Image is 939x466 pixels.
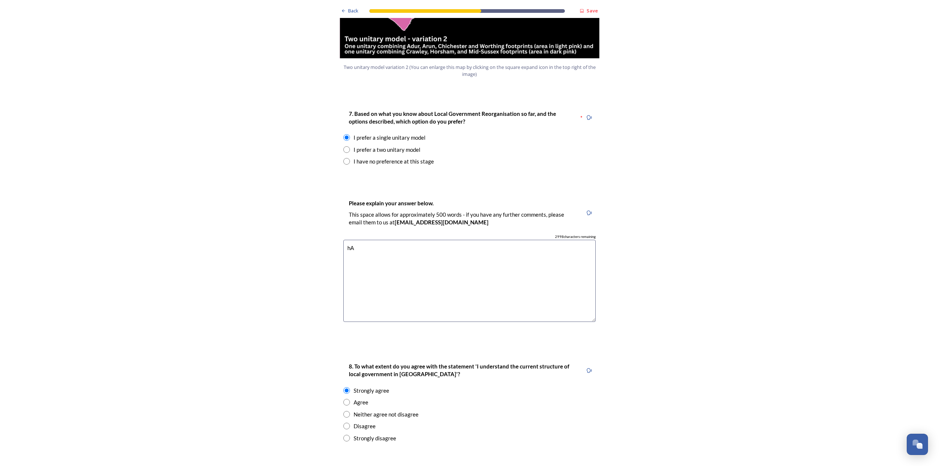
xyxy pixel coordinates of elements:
[395,219,489,225] strong: [EMAIL_ADDRESS][DOMAIN_NAME]
[349,200,434,206] strong: Please explain your answer below.
[555,234,596,239] span: 2998 characters remaining
[354,410,419,419] div: Neither agree not disagree
[349,211,577,227] p: This space allows for approximately 500 words - if you have any further comments, please email th...
[349,363,570,377] strong: 8. To what extent do you agree with the statement 'I understand the current structure of local go...
[354,133,425,142] div: I prefer a single unitary model
[354,434,396,443] div: Strongly disagree
[354,386,389,395] div: Strongly agree
[354,422,376,430] div: Disagree
[349,110,557,125] strong: 7. Based on what you know about Local Government Reorganisation so far, and the options described...
[907,434,928,455] button: Open Chat
[343,64,596,78] span: Two unitary model variation 2 (You can enlarge this map by clicking on the square expand icon in ...
[354,146,420,154] div: I prefer a two unitary model
[354,157,434,166] div: I have no preference at this stage
[354,398,368,407] div: Agree
[587,7,598,14] strong: Save
[343,240,596,322] textarea: hA
[348,7,358,14] span: Back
